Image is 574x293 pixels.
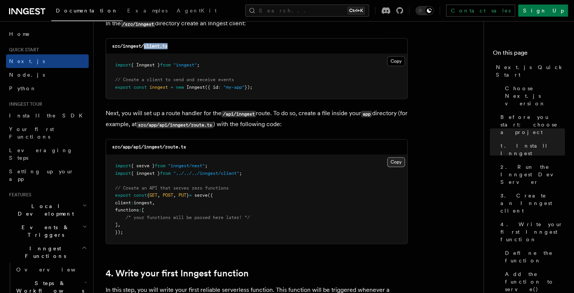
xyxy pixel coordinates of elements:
[387,56,405,66] button: Copy
[137,122,213,128] code: src/app/api/inngest/route.ts
[131,62,160,68] span: { Inngest }
[172,2,221,20] a: AgentKit
[186,85,205,90] span: Inngest
[16,267,94,273] span: Overview
[152,200,155,205] span: ,
[9,85,37,91] span: Python
[115,85,131,90] span: export
[115,171,131,176] span: import
[497,110,565,139] a: Before you start: choose a project
[361,111,372,117] code: app
[115,62,131,68] span: import
[115,207,139,213] span: functions
[505,85,565,107] span: Choose Next.js version
[112,144,186,150] code: src/app/api/inngest/route.ts
[115,230,123,235] span: });
[6,27,89,41] a: Home
[245,85,252,90] span: });
[500,192,565,214] span: 3. Create an Inngest client
[493,60,565,82] a: Next.js Quick Start
[505,270,565,293] span: Add the function to serve()
[134,85,147,90] span: const
[9,168,74,182] span: Setting up your app
[149,193,157,198] span: GET
[171,85,173,90] span: =
[497,217,565,246] a: 4. Write your first Inngest function
[142,207,144,213] span: [
[179,193,186,198] span: PUT
[223,85,245,90] span: "my-app"
[147,193,149,198] span: {
[115,222,118,227] span: ]
[387,157,405,167] button: Copy
[222,111,256,117] code: /api/inngest
[106,18,408,29] p: In the directory create an Inngest client:
[177,8,217,14] span: AgentKit
[168,163,205,168] span: "inngest/next"
[160,62,171,68] span: from
[115,200,131,205] span: client
[9,113,87,119] span: Install the SDK
[157,193,160,198] span: ,
[186,193,189,198] span: }
[112,43,168,49] code: src/inngest/client.ts
[493,48,565,60] h4: On this page
[115,185,229,191] span: // Create an API that serves zero functions
[500,113,565,136] span: Before you start: choose a project
[106,108,408,130] p: Next, you will set up a route handler for the route. To do so, create a file inside your director...
[6,202,82,217] span: Local Development
[139,207,142,213] span: :
[446,5,515,17] a: Contact sales
[497,189,565,217] a: 3. Create an Inngest client
[9,147,73,161] span: Leveraging Steps
[500,221,565,243] span: 4. Write your first Inngest function
[197,62,200,68] span: ;
[173,193,176,198] span: ,
[149,85,168,90] span: inngest
[205,163,208,168] span: ;
[6,109,89,122] a: Install the SDK
[155,163,165,168] span: from
[415,6,434,15] button: Toggle dark mode
[208,193,213,198] span: ({
[6,165,89,186] a: Setting up your app
[6,192,31,198] span: Features
[189,193,192,198] span: =
[115,163,131,168] span: import
[123,2,172,20] a: Examples
[160,171,171,176] span: from
[6,54,89,68] a: Next.js
[9,126,54,140] span: Your first Functions
[115,193,131,198] span: export
[502,82,565,110] a: Choose Next.js version
[115,77,234,82] span: // Create a client to send and receive events
[121,21,155,27] code: /src/inngest
[6,245,82,260] span: Inngest Functions
[348,7,365,14] kbd: Ctrl+K
[6,122,89,143] a: Your first Functions
[134,193,147,198] span: const
[6,199,89,221] button: Local Development
[497,160,565,189] a: 2. Run the Inngest Dev Server
[6,224,82,239] span: Events & Triggers
[502,246,565,267] a: Define the function
[173,62,197,68] span: "inngest"
[496,63,565,79] span: Next.js Quick Start
[9,58,45,64] span: Next.js
[505,249,565,264] span: Define the function
[56,8,118,14] span: Documentation
[6,242,89,263] button: Inngest Functions
[239,171,242,176] span: ;
[126,215,250,220] span: /* your functions will be passed here later! */
[518,5,568,17] a: Sign Up
[6,143,89,165] a: Leveraging Steps
[51,2,123,21] a: Documentation
[127,8,168,14] span: Examples
[9,72,45,78] span: Node.js
[6,101,42,107] span: Inngest tour
[245,5,369,17] button: Search...Ctrl+K
[176,85,184,90] span: new
[6,47,39,53] span: Quick start
[131,163,155,168] span: { serve }
[6,82,89,95] a: Python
